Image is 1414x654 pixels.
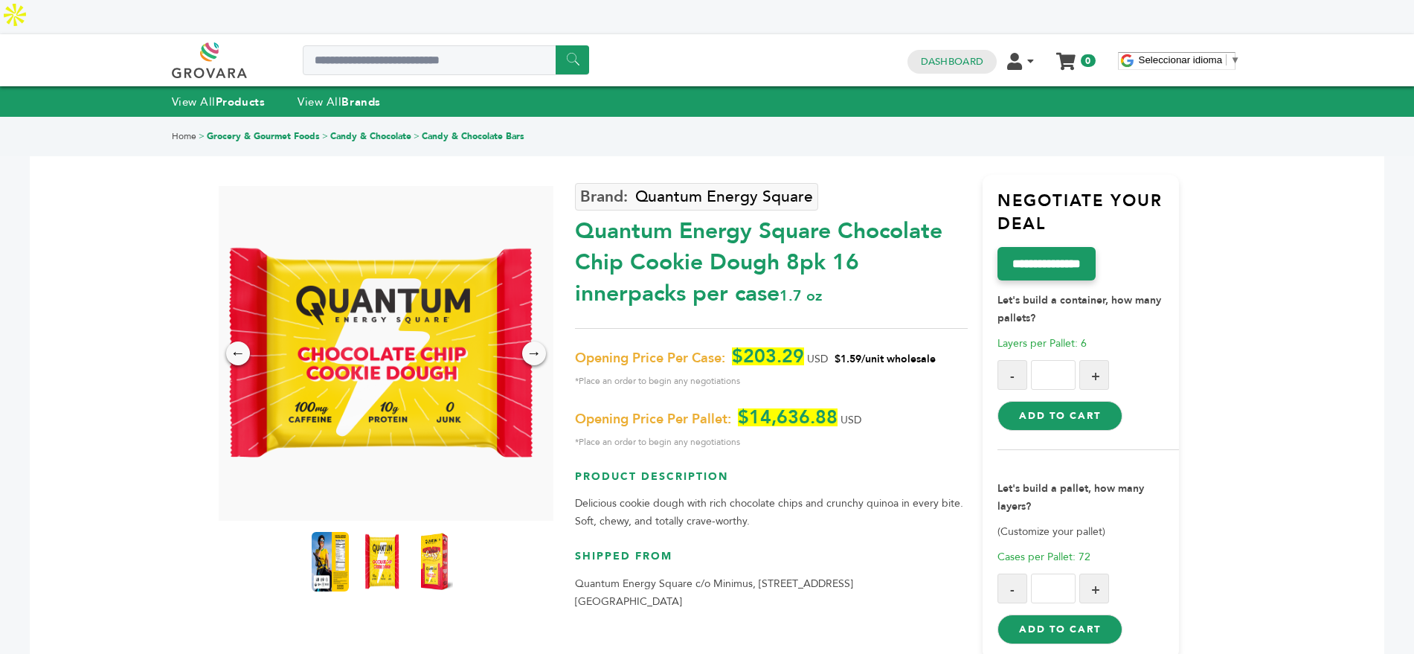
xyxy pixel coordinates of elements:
[841,413,861,427] span: USD
[921,55,983,68] a: Dashboard
[738,408,838,426] span: $14,636.88
[172,130,196,142] a: Home
[997,574,1027,603] button: -
[997,360,1027,390] button: -
[207,130,320,142] a: Grocery & Gourmet Foods
[997,523,1179,541] p: (Customize your pallet)
[1139,54,1241,65] a: Seleccionar idioma​
[575,411,731,429] span: Opening Price Per Pallet:
[199,130,205,142] span: >
[997,190,1179,247] h3: Negotiate Your Deal
[997,336,1087,350] span: Layers per Pallet: 6
[575,372,968,390] span: *Place an order to begin any negotiations
[1081,54,1095,67] span: 0
[422,130,524,142] a: Candy & Chocolate Bars
[1057,48,1074,63] a: My Cart
[575,575,968,611] p: Quantum Energy Square c/o Minimus, [STREET_ADDRESS] [GEOGRAPHIC_DATA]
[1139,54,1223,65] span: Seleccionar idioma
[997,401,1122,431] button: Add to Cart
[216,94,265,109] strong: Products
[322,130,328,142] span: >
[414,130,420,142] span: >
[1226,54,1227,65] span: ​
[997,293,1161,325] strong: Let's build a container, how many pallets?
[1079,574,1109,603] button: +
[298,94,381,109] a: View AllBrands
[215,239,550,469] img: Quantum Energy Square - Chocolate Chip Cookie Dough (8pk) 16 innerpacks per case 1.7 oz
[575,183,818,211] a: Quantum Energy Square
[575,549,968,575] h3: Shipped From
[364,532,401,592] img: Quantum Energy Square - Chocolate Chip Cookie Dough (8pk) 16 innerpacks per case 1.7 oz
[330,130,411,142] a: Candy & Chocolate
[416,532,453,592] img: Quantum Energy Square - Chocolate Chip Cookie Dough (8pk) 16 innerpacks per case 1.7 oz
[226,342,250,365] div: ←
[807,352,828,366] span: USD
[1230,54,1240,65] span: ▼
[172,94,266,109] a: View AllProducts
[1079,360,1109,390] button: +
[575,350,725,368] span: Opening Price Per Case:
[575,469,968,496] h3: Product Description
[522,342,546,365] div: →
[341,94,380,109] strong: Brands
[997,615,1122,644] button: Add to Cart
[303,45,589,75] input: Search a product or brand...
[575,495,968,530] p: Delicious cookie dough with rich chocolate chips and crunchy quinoa in every bite. Soft, chewy, a...
[312,532,349,592] img: Quantum Energy Square - Chocolate Chip Cookie Dough (8pk) 16 innerpacks per case 1.7 oz Nutrition...
[997,481,1144,513] strong: Let's build a pallet, how many layers?
[732,347,804,365] span: $203.29
[575,208,968,310] div: Quantum Energy Square Chocolate Chip Cookie Dough 8pk 16 innerpacks per case
[835,352,936,366] span: $1.59/unit wholesale
[997,550,1090,564] span: Cases per Pallet: 72
[575,433,968,451] span: *Place an order to begin any negotiations
[780,286,822,306] span: 1.7 oz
